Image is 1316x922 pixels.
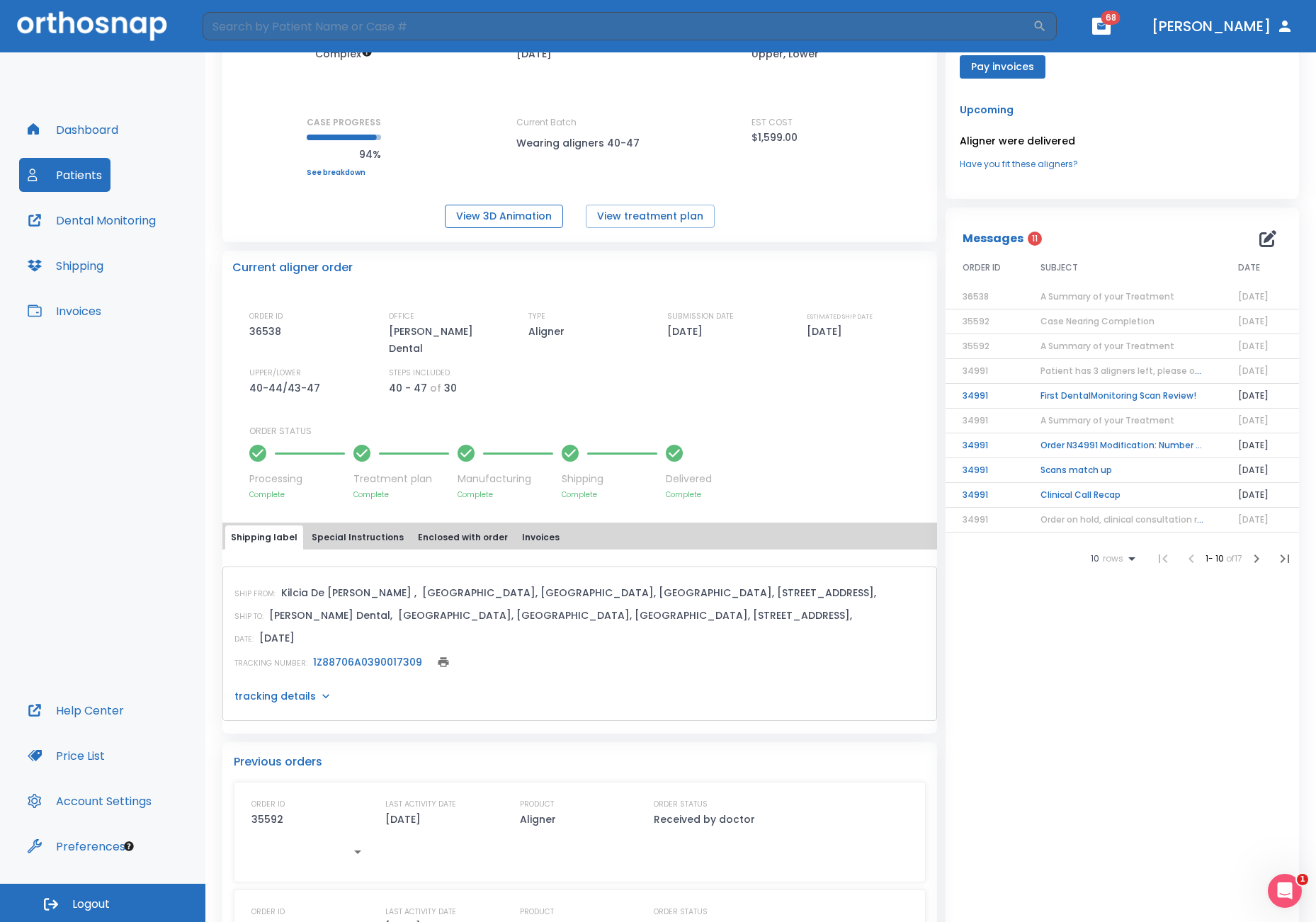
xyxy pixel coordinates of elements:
button: [PERSON_NAME] [1146,13,1299,39]
span: 36538 [963,290,989,302]
span: Patient has 3 aligners left, please order next set! [1040,365,1254,377]
p: CASE PROGRESS [307,116,381,129]
p: 30 [444,380,457,397]
button: Patients [19,158,110,192]
span: 34991 [963,414,988,426]
a: See breakdown [307,169,381,177]
td: [DATE] [1221,483,1299,508]
p: SHIP FROM: [234,588,276,601]
td: Order N34991 Modification: Number of requested steps! [1023,433,1221,458]
td: Clinical Call Recap [1023,483,1221,508]
button: View 3D Animation [445,205,563,228]
p: Manufacturing [458,472,553,486]
p: of [430,380,441,397]
span: 35592 [963,315,989,327]
p: Upcoming [960,101,1285,118]
button: Enclosed with order [412,525,514,550]
span: [DATE] [1238,513,1269,525]
span: 10 [1091,554,1099,564]
p: TYPE [528,310,545,323]
p: PRODUCT [520,798,554,811]
a: Invoices [19,294,110,328]
button: Special Instructions [306,525,409,550]
button: Dental Monitoring [19,203,164,237]
p: [DATE] [385,811,421,828]
p: Processing [249,472,345,486]
p: Current Batch [516,116,644,129]
span: 68 [1101,11,1121,25]
p: SHIP TO: [234,610,263,623]
td: [DATE] [1221,384,1299,409]
td: First DentalMonitoring Scan Review! [1023,384,1221,409]
a: 1Z88706A0390017309 [313,655,422,669]
span: [DATE] [1238,365,1269,377]
button: Invoices [516,525,565,550]
button: Account Settings [19,784,160,818]
p: ORDER STATUS [654,798,708,811]
p: [DATE] [259,630,295,647]
p: Wearing aligners 40-47 [516,135,644,152]
button: Shipping label [225,525,303,550]
span: DATE [1238,261,1260,274]
button: Price List [19,739,113,773]
td: Scans match up [1023,458,1221,483]
p: Aligner [528,323,569,340]
p: 36538 [249,323,286,340]
p: ORDER STATUS [249,425,927,438]
p: STEPS INCLUDED [389,367,450,380]
p: SUBMISSION DATE [667,310,734,323]
span: Order on hold, clinical consultation required! [1040,513,1233,525]
p: OFFICE [389,310,414,323]
p: Kilcia De [PERSON_NAME] , [281,584,416,601]
p: Current aligner order [232,259,353,276]
span: Case Nearing Completion [1040,315,1155,327]
div: tabs [225,525,934,550]
button: Shipping [19,249,112,283]
button: Pay invoices [960,55,1045,79]
span: SUBJECT [1040,261,1078,274]
p: 35592 [251,811,283,828]
p: Treatment plan [353,472,449,486]
p: Delivered [666,472,712,486]
input: Search by Patient Name or Case # [203,12,1033,40]
p: Upper, Lower [751,45,819,62]
img: Orthosnap [17,11,167,40]
p: [PERSON_NAME] Dental [389,323,509,357]
p: Complete [353,489,449,500]
div: Tooltip anchor [123,840,135,853]
iframe: Intercom live chat [1268,874,1302,908]
p: Aligner were delivered [960,132,1285,149]
button: View treatment plan [586,205,715,228]
span: [DATE] [1238,315,1269,327]
span: 34991 [963,513,988,525]
p: Shipping [562,472,657,486]
span: 1 - 10 [1206,552,1226,564]
p: [DATE] [807,323,847,340]
td: 34991 [946,458,1023,483]
span: Up to 50 Steps (100 aligners) [315,47,373,61]
p: ORDER STATUS [654,906,708,918]
p: ORDER ID [249,310,283,323]
td: 34991 [946,483,1023,508]
p: ESTIMATED SHIP DATE [807,310,873,323]
td: 34991 [946,384,1023,409]
span: [DATE] [1238,290,1269,302]
span: Logout [72,897,110,912]
p: DATE: [234,633,254,646]
p: 94% [307,146,381,163]
p: [DATE] [667,323,708,340]
p: TRACKING NUMBER: [234,657,307,670]
span: A Summary of your Treatment [1040,290,1174,302]
p: Messages [963,230,1023,247]
span: rows [1099,554,1123,564]
span: 34991 [963,365,988,377]
p: LAST ACTIVITY DATE [385,906,456,918]
p: 40 - 47 [389,380,427,397]
p: 40-44/43-47 [249,380,325,397]
span: A Summary of your Treatment [1040,340,1174,352]
p: Complete [666,489,712,500]
p: Received by doctor [654,811,755,828]
span: [DATE] [1238,340,1269,352]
